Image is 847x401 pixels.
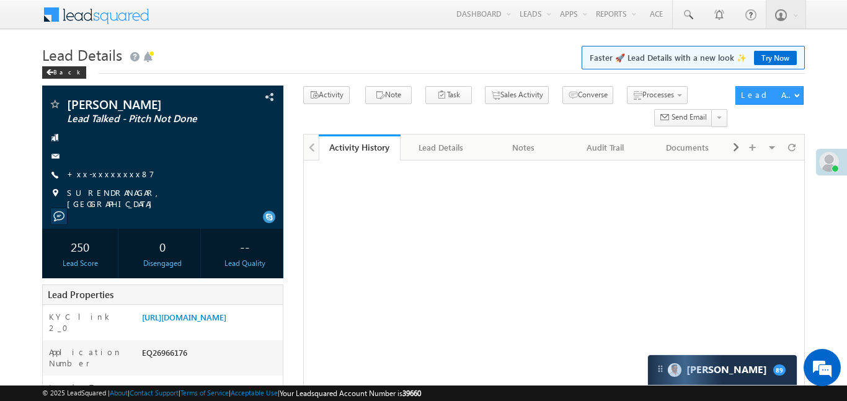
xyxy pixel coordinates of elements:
[180,389,229,397] a: Terms of Service
[130,389,179,397] a: Contact Support
[565,134,647,161] a: Audit Trail
[654,109,712,127] button: Send Email
[647,355,797,386] div: carter-dragCarter[PERSON_NAME]89
[128,235,197,258] div: 0
[110,389,128,397] a: About
[49,311,130,333] label: KYC link 2_0
[45,258,115,269] div: Lead Score
[210,258,280,269] div: Lead Quality
[42,45,122,64] span: Lead Details
[627,86,688,104] button: Processes
[67,187,261,209] span: SURENDRANAGAR, [GEOGRAPHIC_DATA]
[67,169,154,179] a: +xx-xxxxxxxx87
[741,89,794,100] div: Lead Actions
[655,364,665,374] img: carter-drag
[67,98,216,110] span: [PERSON_NAME]
[319,134,401,161] a: Activity History
[67,113,216,125] span: Lead Talked - Pitch Not Done
[402,389,421,398] span: 39660
[42,66,92,76] a: Back
[754,51,797,65] a: Try Now
[328,141,391,153] div: Activity History
[425,86,472,104] button: Task
[139,346,283,364] div: EQ26966176
[210,235,280,258] div: --
[128,258,197,269] div: Disengaged
[773,364,786,376] span: 89
[562,86,613,104] button: Converse
[139,382,283,399] div: PAID
[657,140,717,155] div: Documents
[735,86,804,105] button: Lead Actions
[410,140,471,155] div: Lead Details
[401,134,482,161] a: Lead Details
[642,90,674,99] span: Processes
[672,112,707,123] span: Send Email
[42,66,86,79] div: Back
[483,134,565,161] a: Notes
[647,134,729,161] a: Documents
[493,140,554,155] div: Notes
[303,86,350,104] button: Activity
[48,288,113,301] span: Lead Properties
[365,86,412,104] button: Note
[49,346,130,369] label: Application Number
[590,51,797,64] span: Faster 🚀 Lead Details with a new look ✨
[49,382,113,393] label: Lead Type
[45,235,115,258] div: 250
[142,312,226,322] a: [URL][DOMAIN_NAME]
[231,389,278,397] a: Acceptable Use
[575,140,636,155] div: Audit Trail
[485,86,549,104] button: Sales Activity
[42,387,421,399] span: © 2025 LeadSquared | | | | |
[280,389,421,398] span: Your Leadsquared Account Number is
